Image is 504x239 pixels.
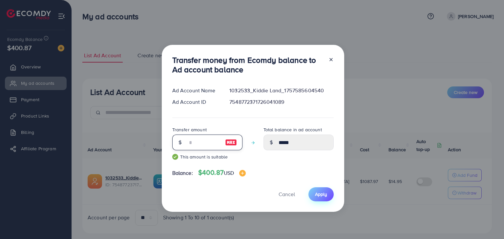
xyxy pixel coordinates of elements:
h4: $400.87 [198,169,246,177]
img: image [239,170,246,176]
button: Apply [308,187,334,201]
div: 7548772371726041089 [224,98,339,106]
iframe: Chat [476,210,499,234]
span: Apply [315,191,327,197]
div: Ad Account Name [167,87,224,94]
div: 1032533_Kiddie Land_1757585604540 [224,87,339,94]
span: USD [224,169,234,176]
img: image [225,138,237,146]
button: Cancel [270,187,303,201]
small: This amount is suitable [172,154,242,160]
img: guide [172,154,178,160]
div: Ad Account ID [167,98,224,106]
h3: Transfer money from Ecomdy balance to Ad account balance [172,55,323,74]
label: Total balance in ad account [263,126,322,133]
span: Balance: [172,169,193,177]
label: Transfer amount [172,126,207,133]
span: Cancel [279,191,295,198]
